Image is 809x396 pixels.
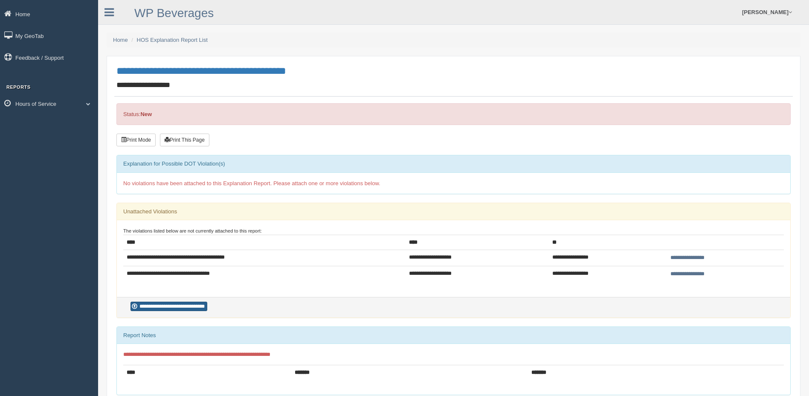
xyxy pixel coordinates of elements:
[117,155,790,172] div: Explanation for Possible DOT Violation(s)
[117,203,790,220] div: Unattached Violations
[160,134,209,146] button: Print This Page
[113,37,128,43] a: Home
[137,37,208,43] a: HOS Explanation Report List
[117,327,790,344] div: Report Notes
[123,180,380,186] span: No violations have been attached to this Explanation Report. Please attach one or more violations...
[116,134,156,146] button: Print Mode
[134,6,214,20] a: WP Beverages
[123,228,262,233] small: The violations listed below are not currently attached to this report:
[140,111,152,117] strong: New
[116,103,791,125] div: Status:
